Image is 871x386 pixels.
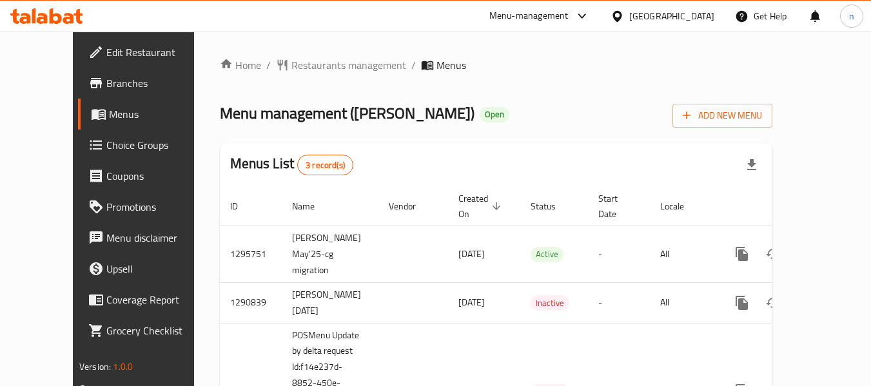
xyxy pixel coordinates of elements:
span: Choice Groups [106,137,208,153]
a: Menus [78,99,219,130]
a: Coupons [78,160,219,191]
div: Menu-management [489,8,569,24]
span: Edit Restaurant [106,44,208,60]
span: 1.0.0 [113,358,133,375]
div: Export file [736,150,767,180]
a: Branches [78,68,219,99]
span: Name [292,198,331,214]
li: / [266,57,271,73]
span: Start Date [598,191,634,222]
div: [GEOGRAPHIC_DATA] [629,9,714,23]
a: Upsell [78,253,219,284]
a: Home [220,57,261,73]
span: Promotions [106,199,208,215]
button: more [727,238,758,269]
td: 1295751 [220,226,282,282]
td: 1290839 [220,282,282,323]
a: Menu disclaimer [78,222,219,253]
span: Created On [458,191,505,222]
span: Branches [106,75,208,91]
button: Change Status [758,238,788,269]
a: Grocery Checklist [78,315,219,346]
nav: breadcrumb [220,57,772,73]
a: Restaurants management [276,57,406,73]
button: Add New Menu [672,104,772,128]
td: - [588,282,650,323]
span: Coupons [106,168,208,184]
td: All [650,282,716,323]
div: Inactive [531,295,569,311]
th: Actions [716,187,861,226]
span: Vendor [389,198,433,214]
a: Edit Restaurant [78,37,219,68]
span: Version: [79,358,111,375]
button: more [727,287,758,318]
td: All [650,226,716,282]
td: - [588,226,650,282]
a: Choice Groups [78,130,219,160]
span: Status [531,198,573,214]
span: Open [480,109,509,120]
span: Upsell [106,261,208,276]
span: Locale [660,198,701,214]
span: Menu disclaimer [106,230,208,246]
td: [PERSON_NAME] May'25-cg migration [282,226,378,282]
span: Grocery Checklist [106,323,208,338]
span: Add New Menu [683,108,762,124]
span: Menus [436,57,466,73]
h2: Menus List [230,154,353,175]
span: Menu management ( [PERSON_NAME] ) [220,99,475,128]
span: Inactive [531,296,569,311]
div: Total records count [297,155,353,175]
span: Menus [109,106,208,122]
a: Coverage Report [78,284,219,315]
span: Coverage Report [106,292,208,307]
a: Promotions [78,191,219,222]
span: [DATE] [458,294,485,311]
span: [DATE] [458,246,485,262]
td: [PERSON_NAME] [DATE] [282,282,378,323]
span: 3 record(s) [298,159,353,171]
span: n [849,9,854,23]
span: ID [230,198,255,214]
button: Change Status [758,287,788,318]
li: / [411,57,416,73]
span: Active [531,247,563,262]
div: Open [480,107,509,122]
span: Restaurants management [291,57,406,73]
